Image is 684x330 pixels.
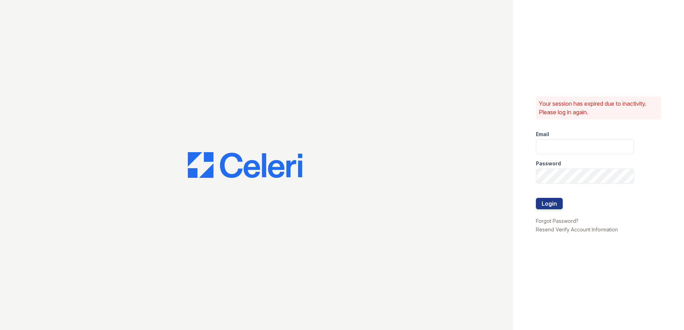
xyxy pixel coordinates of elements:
[539,99,658,116] p: Your session has expired due to inactivity. Please log in again.
[536,160,561,167] label: Password
[188,152,302,178] img: CE_Logo_Blue-a8612792a0a2168367f1c8372b55b34899dd931a85d93a1a3d3e32e68fde9ad4.png
[536,131,549,138] label: Email
[536,226,618,232] a: Resend Verify Account Information
[536,198,563,209] button: Login
[536,218,578,224] a: Forgot Password?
